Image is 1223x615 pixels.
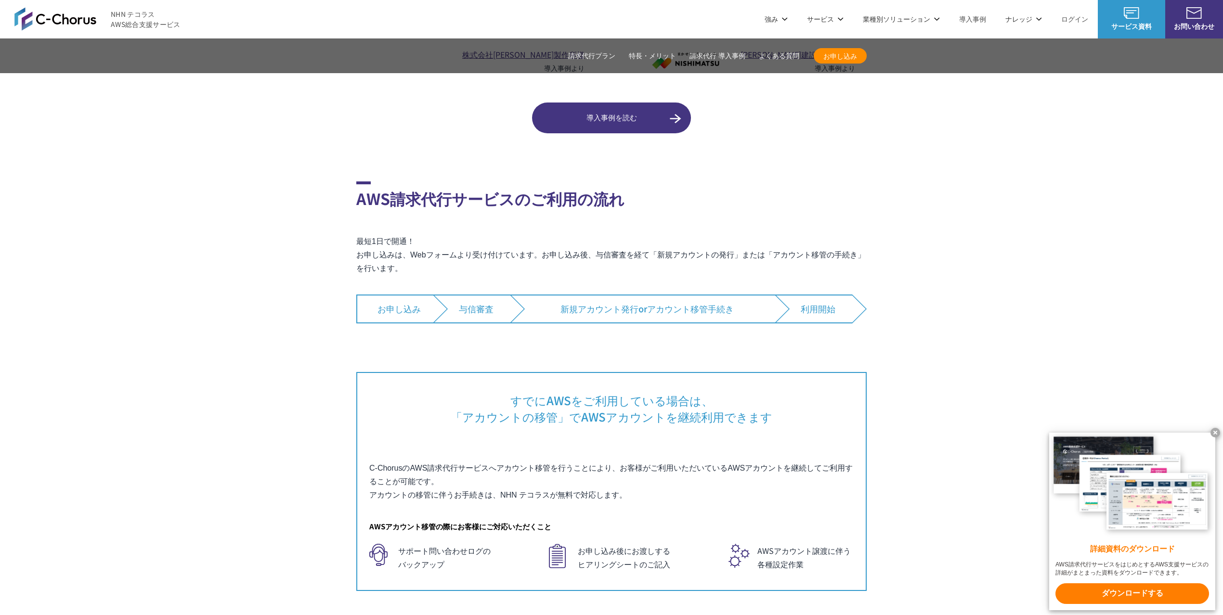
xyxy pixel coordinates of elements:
a: AWS総合支援サービス C-Chorus NHN テコラスAWS総合支援サービス [14,7,181,30]
p: お申し込み後にお渡しする ヒアリングシートのご記入 [549,544,674,571]
img: AWS総合支援サービス C-Chorus [14,7,96,30]
a: 特長・メリット [629,51,676,61]
img: お問い合わせ [1186,7,1202,19]
p: AWSアカウント譲渡に伴う 各種設定作業 [729,544,854,571]
span: お問い合わせ [1165,21,1223,31]
p: 導入事例より [462,63,585,73]
li: 利用開始 [775,295,852,323]
a: 導入事例を読む [532,102,691,133]
li: 与信審査 [433,295,510,323]
x-t: ダウンロードする [1055,583,1209,604]
span: サービス資料 [1098,21,1165,31]
img: 西松建設株式会社様 [642,39,729,82]
a: [PERSON_NAME]建設株式会社様 [741,49,855,60]
p: 最短1日で開通！ お申し込みは、Webフォームより受け付けています。お申し込み後、与信審査を経て「新規アカウントの発行」または「アカウント移管の手続き」を行います。 [356,235,867,275]
span: NHN テコラス AWS総合支援サービス [111,9,181,29]
a: 導入事例 [959,14,986,24]
p: 強み [765,14,788,24]
a: 詳細資料のダウンロード AWS請求代行サービスをはじめとするAWS支援サービスの詳細がまとまった資料をダウンロードできます。 ダウンロードする [1049,433,1215,610]
span: お申し込み [814,51,867,61]
a: よくある質問 [759,51,799,61]
x-t: AWS請求代行サービスをはじめとするAWS支援サービスの詳細がまとまった資料をダウンロードできます。 [1055,561,1209,577]
h3: すでにAWSをご利用している場合は、 「アカウントの移管」で AWSアカウントを継続利用できます [369,392,854,425]
li: 新規アカウント発行 or アカウント移管手続き [510,295,775,323]
li: お申し込み [356,295,433,323]
a: お申し込み [814,48,867,64]
p: 業種別ソリューション [863,14,940,24]
img: 株式会社荒井製作所様 [364,39,451,82]
h2: AWS請求代行サービスのご利用の流れ [356,181,867,210]
a: ログイン [1061,14,1088,24]
a: 請求代行 導入事例 [690,51,745,61]
p: C-ChorusのAWS請求代行サービスへアカウント移管を行うことにより、お客様がご利用いただいているAWSアカウントを継続してご利用することが可能です。 アカウントの移管に伴うお手続きは、NH... [369,461,854,502]
p: サポート問い合わせログの バックアップ [369,544,494,571]
x-t: 詳細資料のダウンロード [1055,544,1209,555]
img: AWS総合支援サービス C-Chorus サービス資料 [1124,7,1139,19]
a: 請求代行プラン [568,51,615,61]
span: 導入事例を読む [532,113,691,124]
h4: AWSアカウント移管の際に お客様にご対応いただくこと [369,520,854,533]
a: 株式会社[PERSON_NAME]製作所様 [462,49,585,60]
p: 導入事例より [741,63,855,73]
p: サービス [807,14,844,24]
p: ナレッジ [1005,14,1042,24]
